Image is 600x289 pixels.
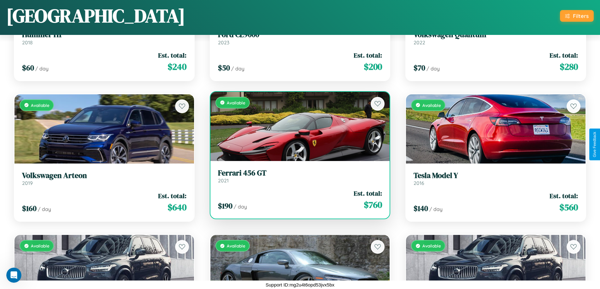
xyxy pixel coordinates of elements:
div: Filters [573,13,589,19]
span: Est. total: [354,51,382,60]
span: Available [31,243,49,248]
p: Support ID: mg2u4t6opd53jvx5bx [266,281,334,289]
iframe: Intercom live chat [6,268,21,283]
span: / day [429,206,443,212]
span: Est. total: [354,189,382,198]
span: $ 190 [218,201,232,211]
a: Ford CL90002023 [218,30,382,46]
span: / day [234,203,247,210]
a: Volkswagen Arteon2019 [22,171,186,186]
span: Est. total: [158,191,186,200]
span: $ 140 [414,203,428,214]
span: / day [38,206,51,212]
span: 2023 [218,39,229,46]
span: $ 280 [560,60,578,73]
span: $ 760 [364,198,382,211]
span: 2021 [218,177,229,184]
span: Est. total: [550,191,578,200]
h3: Volkswagen Arteon [22,171,186,180]
span: / day [231,65,244,72]
span: Available [227,100,245,105]
h3: Volkswagen Quantum [414,30,578,39]
a: Ferrari 456 GT2021 [218,169,382,184]
span: Available [227,243,245,248]
span: $ 560 [559,201,578,214]
span: 2018 [22,39,33,46]
span: 2016 [414,180,424,186]
span: Est. total: [158,51,186,60]
span: $ 640 [168,201,186,214]
span: Available [31,103,49,108]
span: $ 70 [414,63,425,73]
span: / day [426,65,440,72]
span: 2019 [22,180,33,186]
h1: [GEOGRAPHIC_DATA] [6,3,185,29]
span: $ 200 [364,60,382,73]
h3: Ferrari 456 GT [218,169,382,178]
span: $ 160 [22,203,37,214]
button: Filters [560,10,594,22]
span: Available [422,243,441,248]
a: Hummer H12018 [22,30,186,46]
span: / day [35,65,49,72]
span: Est. total: [550,51,578,60]
span: $ 60 [22,63,34,73]
div: Give Feedback [592,132,597,157]
span: $ 240 [168,60,186,73]
span: Available [422,103,441,108]
h3: Ford CL9000 [218,30,382,39]
a: Volkswagen Quantum2022 [414,30,578,46]
span: 2022 [414,39,425,46]
h3: Hummer H1 [22,30,186,39]
a: Tesla Model Y2016 [414,171,578,186]
span: $ 50 [218,63,230,73]
h3: Tesla Model Y [414,171,578,180]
